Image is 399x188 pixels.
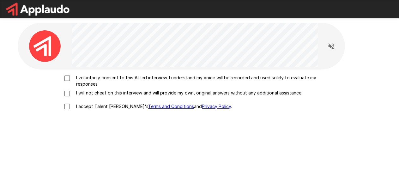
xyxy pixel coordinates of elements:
[74,90,303,96] p: I will not cheat on this interview and will provide my own, original answers without any addition...
[74,103,232,110] p: I accept Talent [PERSON_NAME]'s and .
[202,104,231,109] a: Privacy Policy
[148,104,194,109] a: Terms and Conditions
[325,40,338,52] button: Read questions aloud
[74,75,339,87] p: I voluntarily consent to this AI-led interview. I understand my voice will be recorded and used s...
[29,30,61,62] img: applaudo_avatar.png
